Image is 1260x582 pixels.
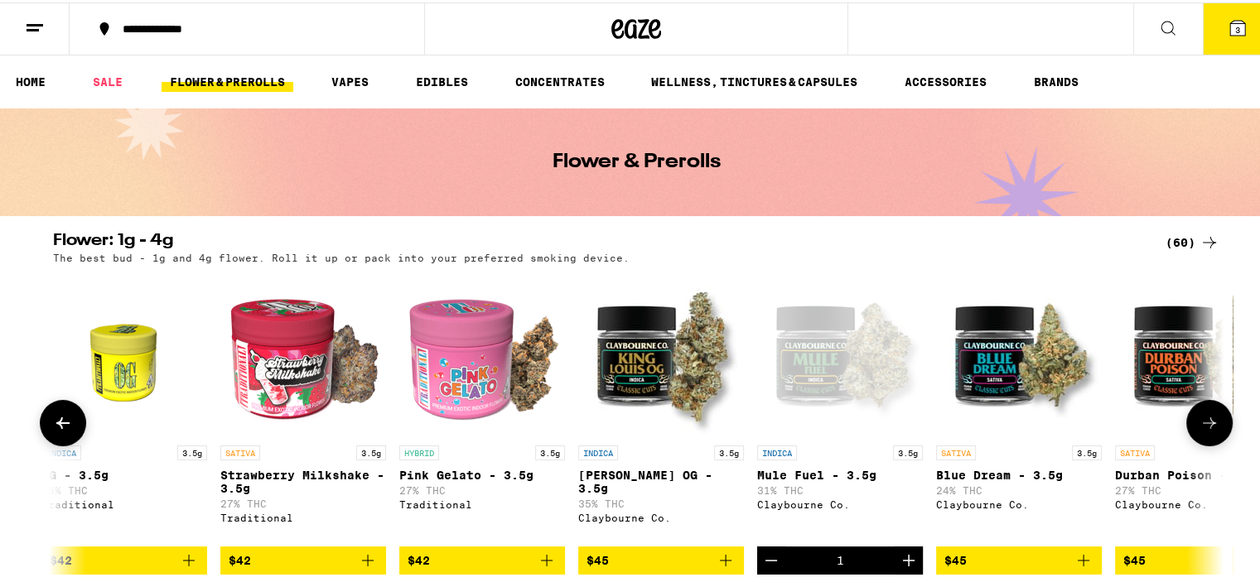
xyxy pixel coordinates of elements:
button: Increment [895,544,923,572]
p: SATIVA [936,443,976,458]
button: Decrement [757,544,785,572]
p: 31% THC [757,483,923,493]
div: Claybourne Co. [578,510,744,521]
p: [PERSON_NAME] OG - 3.5g [578,466,744,493]
img: Claybourne Co. - King Louis OG - 3.5g [578,269,744,435]
p: 26% THC [41,483,207,493]
a: ACCESSORIES [896,70,995,89]
img: Traditional - Strawberry Milkshake - 3.5g [220,269,386,435]
span: $42 [50,551,72,565]
button: Add to bag [936,544,1102,572]
a: EDIBLES [408,70,476,89]
p: 3.5g [535,443,565,458]
p: 3.5g [356,443,386,458]
p: 27% THC [399,483,565,493]
a: BRANDS [1026,70,1087,89]
a: VAPES [323,70,377,89]
p: 3.5g [714,443,744,458]
p: Mule Fuel - 3.5g [757,466,923,479]
p: OG - 3.5g [41,466,207,479]
p: The best bud - 1g and 4g flower. Roll it up or pack into your preferred smoking device. [53,250,630,261]
span: $42 [229,551,251,565]
h2: Flower: 1g - 4g [53,230,1138,250]
p: INDICA [757,443,797,458]
button: Add to bag [220,544,386,572]
span: $42 [408,551,430,565]
button: Add to bag [41,544,207,572]
button: Add to bag [399,544,565,572]
h1: Flower & Prerolls [553,150,721,170]
p: Blue Dream - 3.5g [936,466,1102,479]
p: HYBRID [399,443,439,458]
img: Claybourne Co. - Blue Dream - 3.5g [936,269,1102,435]
button: Add to bag [578,544,744,572]
div: Traditional [399,497,565,507]
p: SATIVA [220,443,260,458]
p: 24% THC [936,483,1102,493]
a: (60) [1166,230,1219,250]
p: Strawberry Milkshake - 3.5g [220,466,386,493]
span: 3 [1235,22,1240,32]
span: $45 [944,551,967,565]
p: SATIVA [1115,443,1155,458]
div: Claybourne Co. [757,497,923,507]
p: 3.5g [1072,443,1102,458]
div: Traditional [41,497,207,507]
div: Traditional [220,510,386,521]
p: INDICA [41,443,81,458]
div: 1 [837,551,844,565]
a: Open page for OG - 3.5g from Traditional [41,269,207,544]
p: 27% THC [220,496,386,507]
p: 35% THC [578,496,744,507]
span: $45 [1123,551,1146,565]
span: Hi. Need any help? [10,12,119,25]
a: Open page for Blue Dream - 3.5g from Claybourne Co. [936,269,1102,544]
a: FLOWER & PREROLLS [162,70,293,89]
a: Open page for Mule Fuel - 3.5g from Claybourne Co. [757,269,923,544]
a: Open page for King Louis OG - 3.5g from Claybourne Co. [578,269,744,544]
a: WELLNESS, TINCTURES & CAPSULES [643,70,866,89]
img: Traditional - Pink Gelato - 3.5g [399,269,565,435]
p: INDICA [578,443,618,458]
span: $45 [587,551,609,565]
p: 3.5g [893,443,923,458]
a: CONCENTRATES [507,70,613,89]
p: Pink Gelato - 3.5g [399,466,565,479]
a: SALE [84,70,131,89]
a: HOME [7,70,54,89]
div: Claybourne Co. [936,497,1102,507]
p: 3.5g [177,443,207,458]
img: Traditional - OG - 3.5g [41,269,207,435]
a: Open page for Strawberry Milkshake - 3.5g from Traditional [220,269,386,544]
a: Open page for Pink Gelato - 3.5g from Traditional [399,269,565,544]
